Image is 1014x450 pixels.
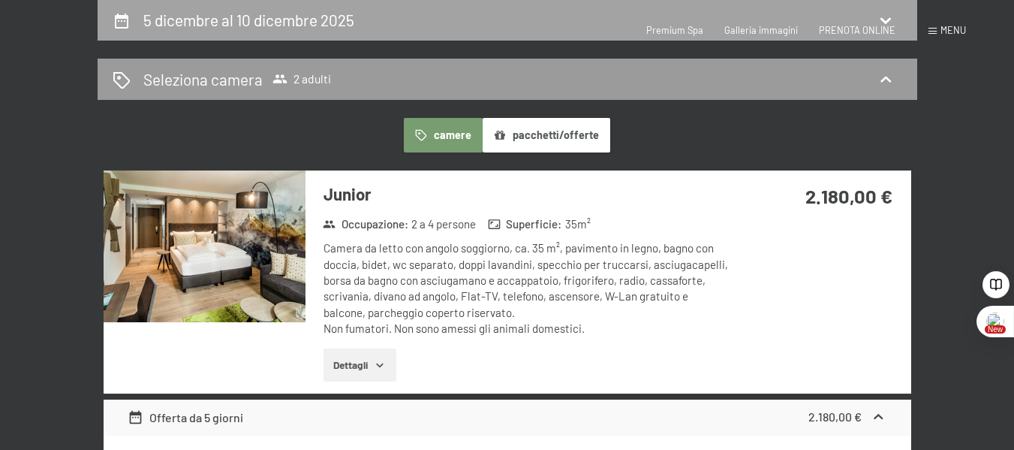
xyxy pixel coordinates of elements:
span: 2 adulti [272,71,331,86]
h2: 5 dicembre al 10 dicembre 2025 [143,11,354,29]
img: mss_renderimg.php [104,171,305,322]
div: Offerta da 5 giorni [128,409,243,427]
button: Dettagli [323,349,396,382]
div: Offerta da 5 giorni2.180,00 € [104,400,911,436]
h3: Junior [323,183,730,206]
span: Menu [940,24,966,36]
strong: 2.180,00 € [805,184,892,207]
a: Premium Spa [646,24,703,36]
span: 2 a 4 persone [411,216,476,232]
strong: 2.180,00 € [808,409,862,424]
a: PRENOTA ONLINE [819,24,895,36]
button: camere [404,118,482,153]
strong: Superficie : [488,216,562,232]
a: Galleria immagini [724,24,798,36]
h2: Seleziona camera [143,68,263,90]
strong: Occupazione : [323,216,408,232]
div: Camera da letto con angolo soggiorno, ca. 35 m², pavimento in legno, bagno con doccia, bidet, wc ... [323,240,730,337]
span: 35 m² [565,216,591,232]
button: pacchetti/offerte [483,118,610,153]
